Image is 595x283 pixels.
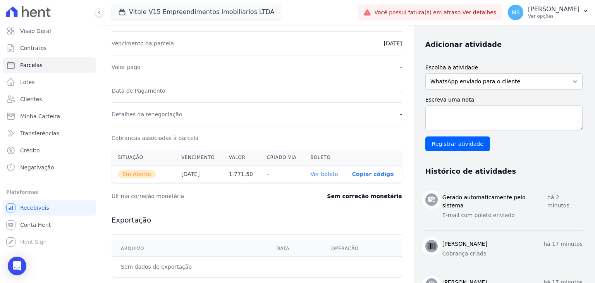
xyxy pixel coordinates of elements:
th: Valor [223,150,261,166]
label: Escolha a atividade [425,64,583,72]
a: Visão Geral [3,23,96,39]
button: Copiar código [352,171,394,177]
a: Lotes [3,74,96,90]
a: Contratos [3,40,96,56]
a: Parcelas [3,57,96,73]
th: Operação [322,241,402,257]
span: Clientes [20,95,42,103]
h3: Exportação [112,216,402,225]
p: Cobrança criada [442,250,583,258]
th: Boleto [304,150,346,166]
span: Conta Hent [20,221,51,229]
th: [DATE] [175,166,223,183]
th: 1.771,50 [223,166,261,183]
th: - [260,166,304,183]
dd: - [400,87,402,95]
label: Escreva uma nota [425,96,583,104]
button: MS [PERSON_NAME] Ver opções [502,2,595,23]
span: Lotes [20,78,35,86]
h3: Gerado automaticamente pelo sistema [442,193,547,210]
div: Open Intercom Messenger [8,257,26,275]
dd: - [400,110,402,118]
div: Plataformas [6,188,93,197]
th: Data [267,241,322,257]
dt: Valor pago [112,63,141,71]
dt: Vencimento da parcela [112,40,174,47]
span: Em Aberto [118,170,156,178]
th: Arquivo [112,241,267,257]
p: [PERSON_NAME] [528,5,580,13]
dt: Cobranças associadas à parcela [112,134,198,142]
a: Negativação [3,160,96,175]
span: Crédito [20,147,40,154]
span: Recebíveis [20,204,49,212]
a: Conta Hent [3,217,96,233]
a: Transferências [3,126,96,141]
p: há 2 minutos [547,193,583,210]
a: Ver detalhes [463,9,497,16]
span: Você possui fatura(s) em atraso. [374,9,496,17]
dt: Última correção monetária [112,192,284,200]
span: Contratos [20,44,46,52]
span: Minha Carteira [20,112,60,120]
a: Recebíveis [3,200,96,216]
dt: Detalhes da renegociação [112,110,182,118]
a: Clientes [3,91,96,107]
h3: Histórico de atividades [425,167,516,176]
span: Transferências [20,129,59,137]
span: Parcelas [20,61,43,69]
span: Visão Geral [20,27,51,35]
span: MS [512,10,520,15]
button: Vitale V15 Empreendimentos Imobiliarios LTDA [112,5,281,19]
dt: Data de Pagamento [112,87,165,95]
a: Minha Carteira [3,109,96,124]
a: Crédito [3,143,96,158]
th: Criado via [260,150,304,166]
p: Ver opções [528,13,580,19]
th: Vencimento [175,150,223,166]
p: há 17 minutos [543,240,583,248]
input: Registrar atividade [425,136,490,151]
span: Negativação [20,164,54,171]
dd: - [400,63,402,71]
dd: Sem correção monetária [327,192,402,200]
th: Situação [112,150,175,166]
td: Sem dados de exportação [112,257,267,277]
a: Ver boleto [310,171,338,177]
h3: Adicionar atividade [425,40,502,49]
h3: [PERSON_NAME] [442,240,487,248]
p: E-mail com boleto enviado [442,211,583,219]
dd: [DATE] [383,40,402,47]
